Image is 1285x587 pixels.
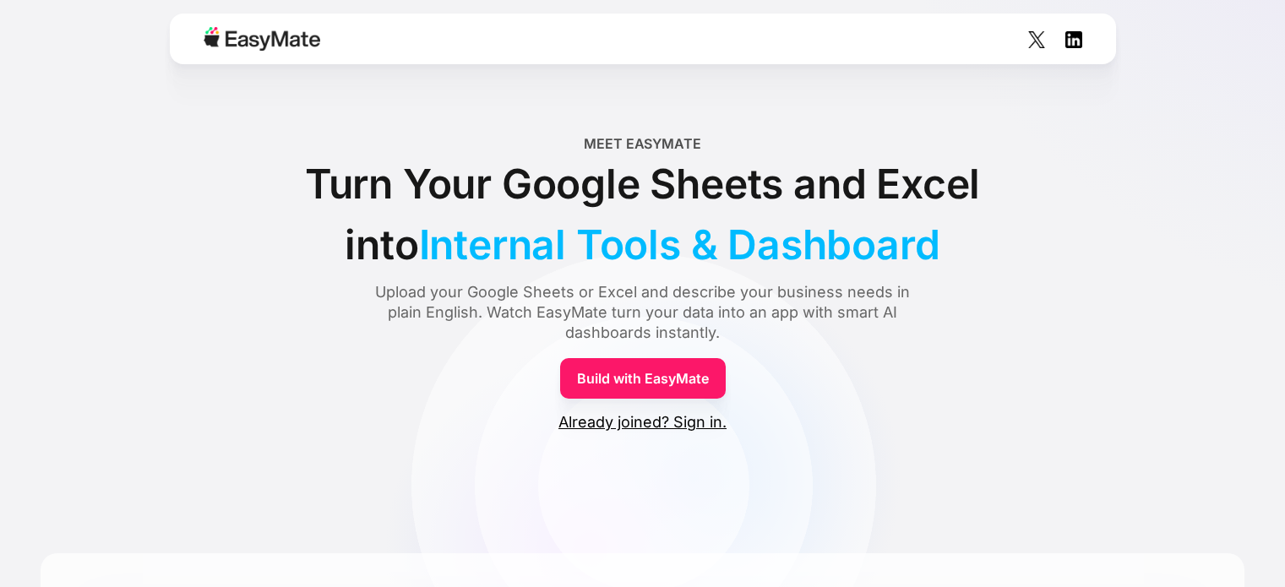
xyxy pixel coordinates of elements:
[368,282,917,343] div: Upload your Google Sheets or Excel and describe your business needs in plain English. Watch EasyM...
[584,133,701,154] div: Meet EasyMate
[204,27,320,51] img: Easymate logo
[560,358,726,399] a: Build with EasyMate
[41,343,1244,432] form: Form
[1065,31,1082,48] img: Social Icon
[263,154,1023,275] div: Turn Your Google Sheets and Excel into
[1028,31,1045,48] img: Social Icon
[558,412,727,432] a: Already joined? Sign in.
[419,220,940,269] span: Internal Tools & Dashboard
